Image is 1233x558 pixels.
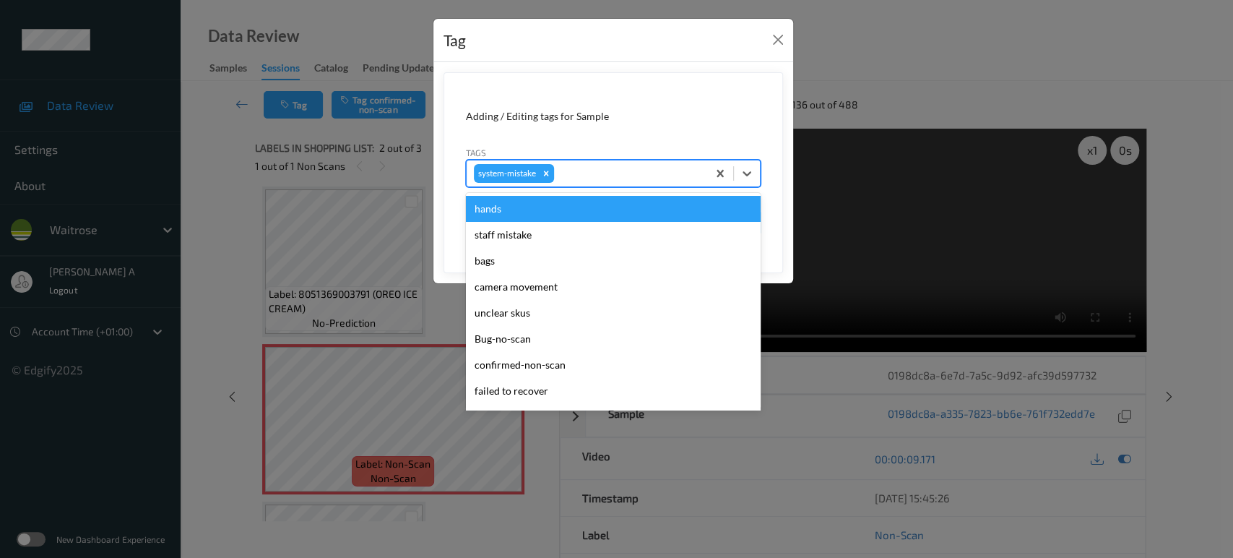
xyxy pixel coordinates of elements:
div: Tag [444,29,466,52]
div: unclear skus [466,300,761,326]
div: bags [466,248,761,274]
button: Close [768,30,788,50]
div: Bug-no-scan [466,326,761,352]
div: system-mistake [474,164,538,183]
div: product recovered [466,404,761,430]
div: camera movement [466,274,761,300]
div: Adding / Editing tags for Sample [466,109,761,124]
div: Remove system-mistake [538,164,554,183]
div: staff mistake [466,222,761,248]
div: failed to recover [466,378,761,404]
div: confirmed-non-scan [466,352,761,378]
div: hands [466,196,761,222]
label: Tags [466,146,486,159]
